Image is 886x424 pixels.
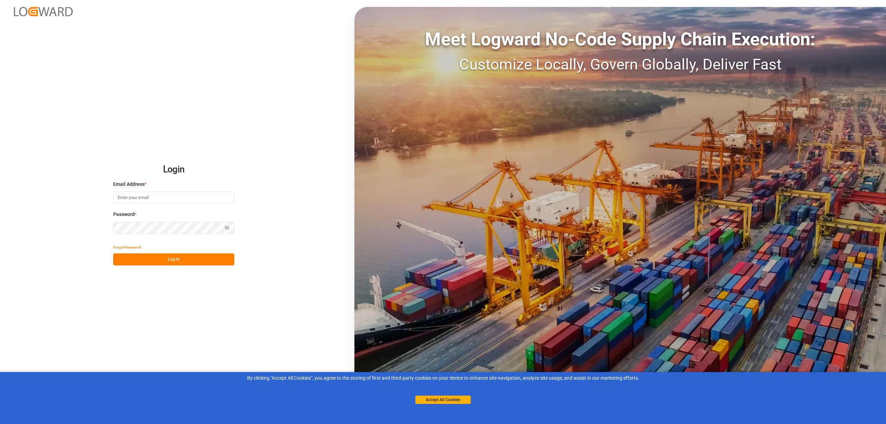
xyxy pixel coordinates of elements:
span: Password [113,211,135,218]
h2: Login [113,159,234,181]
div: Meet Logward No-Code Supply Chain Execution: [354,26,886,53]
button: Log In [113,253,234,265]
div: By clicking "Accept All Cookies”, you agree to the storing of first and third-party cookies on yo... [5,375,881,382]
input: Enter your email [113,191,234,204]
button: Accept All Cookies [415,396,471,404]
button: Forgot Password? [113,241,142,253]
img: Logward_new_orange.png [14,7,73,16]
div: Customize Locally, Govern Globally, Deliver Fast [354,53,886,76]
span: Email Address [113,181,145,188]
